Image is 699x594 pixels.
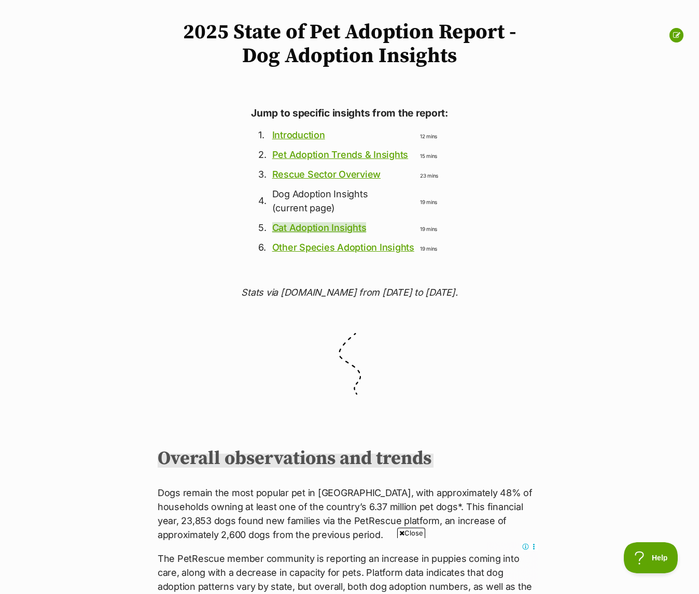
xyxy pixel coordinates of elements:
p: Dog Adoption Insights (current page) [272,187,414,215]
p: Dogs remain the most popular pet in [GEOGRAPHIC_DATA], with approximately 48% of households ownin... [158,486,541,542]
p: 2. [258,148,267,162]
iframe: Advertisement [161,542,538,589]
span: 15 mins [420,153,437,159]
span: 19 mins [420,199,437,205]
b: Dog Adoption Insights [242,43,457,69]
p: 1. [258,128,267,142]
iframe: Help Scout Beacon - Open [624,542,678,573]
span: 12 mins [420,133,437,139]
p: 6. [258,240,267,254]
a: Other Species Adoption Insights [272,242,414,253]
a: Rescue Sector Overview [272,169,381,180]
a: Pet Adoption Trends & Insights [272,149,408,160]
a: Introduction [272,129,325,140]
p: 5. [258,221,267,235]
b: Overall observations and trends [158,447,431,470]
span: Close [397,528,425,538]
p: 4. [258,194,267,208]
span: 19 mins [420,226,437,232]
strong: Jump to specific insights from the report: [251,107,448,119]
a: Cat Adoption Insights [272,222,367,233]
p: 3. [258,167,267,181]
em: Stats via [DOMAIN_NAME] from [DATE] to [DATE]. [241,287,457,298]
span: 19 mins [420,245,437,252]
span: 23 mins [420,172,438,179]
h1: 2025 State of Pet Adoption Report - [158,20,541,68]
